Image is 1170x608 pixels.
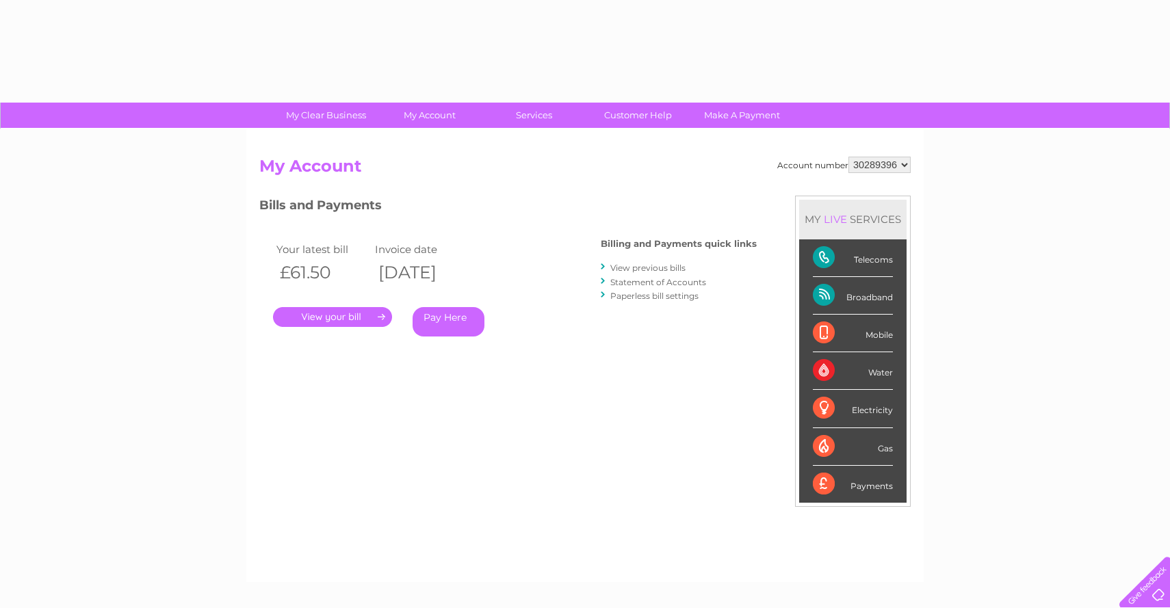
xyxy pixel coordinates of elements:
[777,157,911,173] div: Account number
[372,259,470,287] th: [DATE]
[821,213,850,226] div: LIVE
[610,291,699,301] a: Paperless bill settings
[374,103,486,128] a: My Account
[813,428,893,466] div: Gas
[601,239,757,249] h4: Billing and Payments quick links
[610,263,686,273] a: View previous bills
[813,277,893,315] div: Broadband
[610,277,706,287] a: Statement of Accounts
[273,259,372,287] th: £61.50
[273,240,372,259] td: Your latest bill
[813,239,893,277] div: Telecoms
[582,103,694,128] a: Customer Help
[478,103,590,128] a: Services
[813,315,893,352] div: Mobile
[686,103,798,128] a: Make A Payment
[372,240,470,259] td: Invoice date
[273,307,392,327] a: .
[813,352,893,390] div: Water
[813,390,893,427] div: Electricity
[413,307,484,336] a: Pay Here
[259,196,757,220] h3: Bills and Payments
[813,466,893,503] div: Payments
[799,200,907,239] div: MY SERVICES
[270,103,382,128] a: My Clear Business
[259,157,911,183] h2: My Account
